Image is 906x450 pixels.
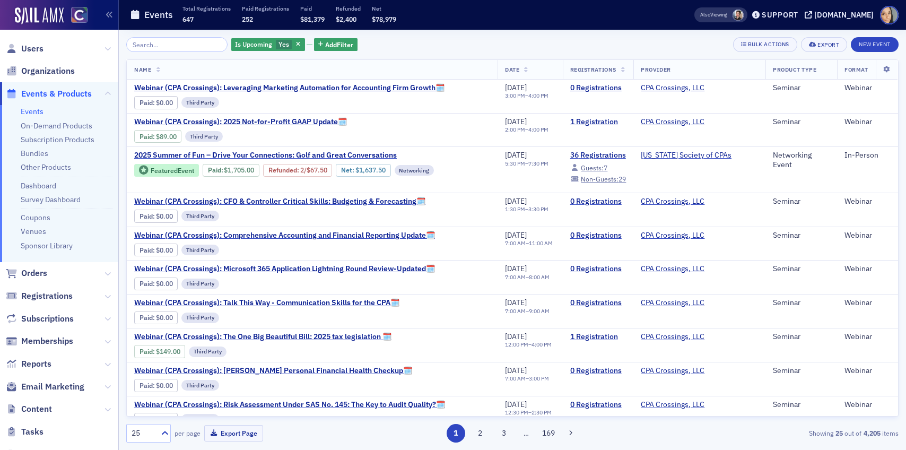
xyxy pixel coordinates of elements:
[235,40,272,48] span: Is Upcoming
[528,126,548,133] time: 4:00 PM
[505,160,548,167] div: –
[528,205,548,213] time: 3:30 PM
[325,40,353,49] span: Add Filter
[641,332,708,342] span: CPA Crossings, LLC
[844,332,891,342] div: Webinar
[641,117,708,127] span: CPA Crossings, LLC
[6,43,43,55] a: Users
[505,341,552,348] div: –
[773,151,830,169] div: Networking Event
[132,428,155,439] div: 25
[134,117,347,127] a: Webinar (CPA Crossings): 2025 Not-for-Profit GAAP Update🗓️
[140,348,156,356] span: :
[505,240,553,247] div: –
[263,164,332,177] div: Refunded: 37 - $170500
[268,166,300,174] span: :
[773,400,830,410] div: Seminar
[773,366,830,376] div: Seminar
[505,196,527,206] span: [DATE]
[140,348,153,356] a: Paid
[185,131,223,142] div: Third Party
[880,6,899,24] span: Profile
[505,239,526,247] time: 7:00 AM
[505,126,548,133] div: –
[156,133,177,141] span: $89.00
[140,280,153,288] a: Paid
[395,165,434,176] div: Networking
[300,15,325,23] span: $81,379
[505,298,527,307] span: [DATE]
[307,166,327,174] span: $67.50
[6,267,47,279] a: Orders
[314,38,358,51] button: AddFilter
[641,151,731,160] span: Colorado Society of CPAs
[15,7,64,24] img: SailAMX
[6,403,52,415] a: Content
[372,5,396,12] p: Net
[844,400,891,410] div: Webinar
[505,205,525,213] time: 1:30 PM
[505,409,552,416] div: –
[21,403,52,415] span: Content
[134,379,178,392] div: Paid: 0 - $0
[181,211,219,221] div: Third Party
[570,165,608,171] a: Guests:7
[505,92,525,99] time: 3:00 PM
[641,298,704,308] a: CPA Crossings, LLC
[21,121,92,131] a: On-Demand Products
[21,88,92,100] span: Events & Products
[539,424,558,443] button: 169
[861,428,882,438] strong: 4,205
[641,66,670,73] span: Provider
[134,264,435,274] span: Webinar (CPA Crossings): Microsoft 365 Application Lightning Round Review-Updated🗓️
[570,366,626,376] a: 0 Registrations
[134,164,199,177] div: Featured Event
[21,43,43,55] span: Users
[528,92,548,99] time: 4:00 PM
[570,231,626,240] a: 0 Registrations
[505,150,527,160] span: [DATE]
[505,66,519,73] span: Date
[134,311,178,324] div: Paid: 0 - $0
[134,151,397,160] span: 2025 Summer of Fun – Drive Your Connections: Golf and Great Conversations
[224,166,254,174] span: $1,705.00
[140,246,153,254] a: Paid
[805,11,877,19] button: [DOMAIN_NAME]
[505,273,526,281] time: 7:00 AM
[733,37,797,52] button: Bulk Actions
[134,66,151,73] span: Name
[844,231,891,240] div: Webinar
[641,400,704,410] a: CPA Crossings, LLC
[134,413,178,426] div: Paid: 0 - $0
[529,239,553,247] time: 11:00 AM
[242,15,253,23] span: 252
[21,290,73,302] span: Registrations
[341,166,355,174] span: Net :
[519,428,534,438] span: …
[6,358,51,370] a: Reports
[529,375,549,382] time: 3:00 PM
[156,382,173,390] span: $0.00
[21,213,50,222] a: Coupons
[528,160,548,167] time: 7:30 PM
[495,424,513,443] button: 3
[140,280,156,288] span: :
[189,347,227,357] div: Third Party
[6,313,74,325] a: Subscriptions
[134,83,445,93] span: Webinar (CPA Crossings): Leveraging Marketing Automation for Accounting Firm Growth🗓️
[6,426,43,438] a: Tasks
[134,400,445,410] a: Webinar (CPA Crossings): Risk Assessment Under SAS No. 145: The Key to Audit Quality?🗓️
[134,151,490,160] a: 2025 Summer of Fun – Drive Your Connections: Golf and Great Conversations
[505,126,525,133] time: 2:00 PM
[242,5,289,12] p: Paid Registrations
[208,166,221,174] a: Paid
[641,197,704,206] a: CPA Crossings, LLC
[641,366,704,376] a: CPA Crossings, LLC
[773,197,830,206] div: Seminar
[134,197,425,206] a: Webinar (CPA Crossings): CFO & Controller Critical Skills: Budgeting & Forecasting🗓️
[278,40,289,48] span: Yes
[175,428,201,438] label: per page
[21,426,43,438] span: Tasks
[505,230,527,240] span: [DATE]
